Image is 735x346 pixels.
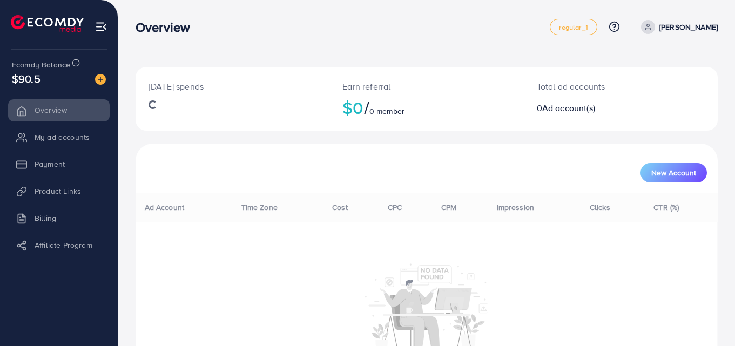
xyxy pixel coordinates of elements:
[149,80,316,93] p: [DATE] spends
[537,80,657,93] p: Total ad accounts
[542,102,595,114] span: Ad account(s)
[559,24,588,31] span: regular_1
[12,59,70,70] span: Ecomdy Balance
[659,21,718,33] p: [PERSON_NAME]
[95,74,106,85] img: image
[12,71,41,86] span: $90.5
[136,19,199,35] h3: Overview
[637,20,718,34] a: [PERSON_NAME]
[651,169,696,177] span: New Account
[550,19,597,35] a: regular_1
[11,15,84,32] img: logo
[640,163,707,182] button: New Account
[369,106,404,117] span: 0 member
[342,80,510,93] p: Earn referral
[364,95,369,120] span: /
[95,21,107,33] img: menu
[537,103,657,113] h2: 0
[342,97,510,118] h2: $0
